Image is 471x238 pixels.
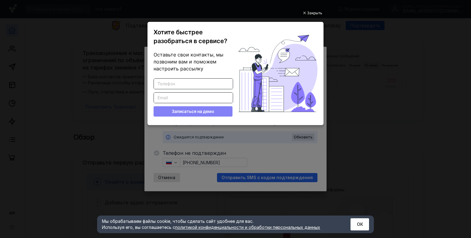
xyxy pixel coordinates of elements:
[154,79,233,89] input: Телефон
[175,225,320,230] a: политикой конфиденциальности и обработки персональных данных
[102,218,336,230] div: Мы обрабатываем файлы cookie, чтобы сделать сайт удобнее для вас. Используя его, вы соглашаетесь c
[307,10,322,16] div: Закрыть
[154,93,233,103] input: Email
[351,218,369,230] button: ОК
[154,29,227,45] span: Хотите быстрее разобраться в сервисе?
[154,52,223,72] span: Оставьте свои контакты, мы позвоним вам и поможем настроить рассылку
[154,106,232,117] button: Записаться на демо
